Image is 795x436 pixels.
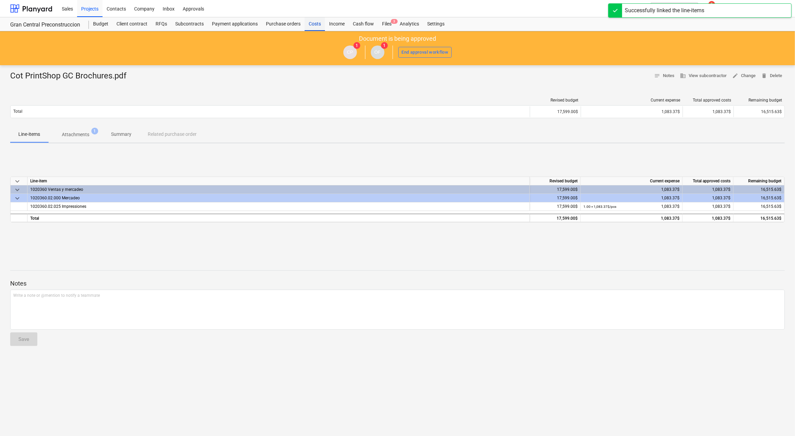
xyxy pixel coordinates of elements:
[325,17,349,31] a: Income
[761,403,795,436] div: Widget de chat
[654,73,660,79] span: notes
[151,17,171,31] a: RFQs
[583,194,680,202] div: 1,083.37$
[734,214,784,222] div: 16,515.63$
[761,204,781,209] span: 16,515.63$
[378,17,396,31] a: Files3
[374,50,381,55] span: ÓF
[305,17,325,31] a: Costs
[10,21,81,29] div: Gran Central Preconstruccion
[349,17,378,31] a: Cash flow
[758,71,785,81] button: Delete
[530,106,581,117] div: 17,599.00$
[30,194,527,202] div: 1020360.02.000 Mercadeo
[584,98,680,103] div: Current expense
[111,131,131,138] p: Summary
[530,202,581,211] div: 17,599.00$
[583,185,680,194] div: 1,083.37$
[584,109,680,114] div: 1,083.37$
[761,72,782,80] span: Delete
[13,109,22,114] p: Total
[734,194,784,202] div: 16,515.63$
[761,403,795,436] iframe: Chat Widget
[208,17,262,31] a: Payment applications
[423,17,449,31] a: Settings
[398,47,452,58] button: End approval workflow
[371,46,384,59] div: Óscar Francés
[583,202,680,211] div: 1,083.37$
[359,35,436,43] p: Document is being approved
[391,19,398,24] span: 3
[712,204,730,209] span: 1,083.37$
[583,205,616,208] small: 1.00 × 1,083.37$ / pcs
[581,177,683,185] div: Current expense
[13,186,21,194] span: keyboard_arrow_down
[381,42,388,49] span: 1
[533,98,578,103] div: Revised budget
[30,185,527,194] div: 1020360 Ventas y mercadeo
[683,214,734,222] div: 1,083.37$
[680,73,686,79] span: business
[729,71,758,81] button: Change
[89,17,112,31] a: Budget
[683,106,734,117] div: 1,083.37$
[13,177,21,185] span: keyboard_arrow_down
[686,98,731,103] div: Total approved costs
[530,177,581,185] div: Revised budget
[91,128,98,134] span: 1
[583,214,680,223] div: 1,083.37$
[734,185,784,194] div: 16,515.63$
[171,17,208,31] a: Subcontracts
[761,73,767,79] span: delete
[683,185,734,194] div: 1,083.37$
[112,17,151,31] a: Client contract
[262,17,305,31] a: Purchase orders
[761,109,782,114] span: 16,515.63$
[347,50,353,55] span: CP
[343,46,357,59] div: Claudia Perez
[683,194,734,202] div: 1,083.37$
[378,17,396,31] div: Files
[402,49,449,56] div: End approval workflow
[677,71,729,81] button: View subcontractor
[28,214,530,222] div: Total
[530,194,581,202] div: 17,599.00$
[13,194,21,202] span: keyboard_arrow_down
[654,72,674,80] span: Notes
[732,72,756,80] span: Change
[10,71,132,81] div: Cot PrintShop GC Brochures.pdf
[28,177,530,185] div: Line-item
[396,17,423,31] a: Analytics
[732,73,738,79] span: edit
[62,131,89,138] p: Attachments
[30,204,86,209] span: 1020360.02.025 Impressiones
[530,185,581,194] div: 17,599.00$
[734,177,784,185] div: Remaining budget
[651,71,677,81] button: Notes
[10,279,785,288] p: Notes
[530,214,581,222] div: 17,599.00$
[680,72,727,80] span: View subcontractor
[354,42,360,49] span: 1
[737,98,782,103] div: Remaining budget
[683,177,734,185] div: Total approved costs
[18,131,40,138] p: Line-items
[625,6,704,15] div: Successfully linked the line-items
